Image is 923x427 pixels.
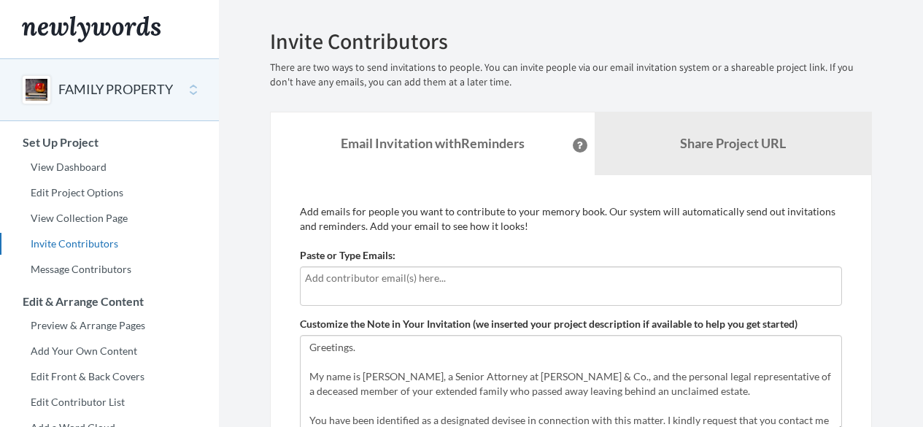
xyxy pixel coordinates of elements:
[1,136,219,149] h3: Set Up Project
[300,248,395,263] label: Paste or Type Emails:
[300,204,842,234] p: Add emails for people you want to contribute to your memory book. Our system will automatically s...
[270,29,872,53] h2: Invite Contributors
[300,317,798,331] label: Customize the Note in Your Invitation (we inserted your project description if available to help ...
[58,80,173,99] button: FAMILY PROPERTY
[270,61,872,90] p: There are two ways to send invitations to people. You can invite people via our email invitation ...
[305,270,837,286] input: Add contributor email(s) here...
[1,295,219,308] h3: Edit & Arrange Content
[22,16,161,42] img: Newlywords logo
[341,135,525,151] strong: Email Invitation with Reminders
[680,135,786,151] b: Share Project URL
